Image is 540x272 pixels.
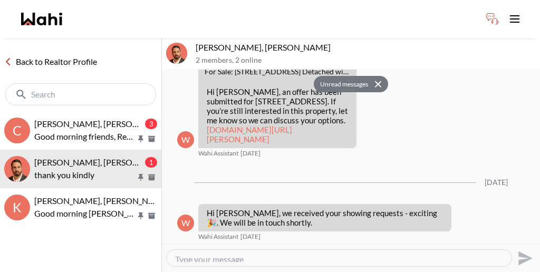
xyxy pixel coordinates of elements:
[146,211,157,220] button: Archive
[512,246,536,270] button: Send
[166,43,187,64] img: k
[177,215,194,231] div: W
[34,157,169,167] span: [PERSON_NAME], [PERSON_NAME]
[175,254,503,262] textarea: Type your message
[34,207,136,220] p: Good morning [PERSON_NAME] ! I have received your showing requests and am working to book and con...
[207,208,443,227] p: Hi [PERSON_NAME], we received your showing requests - exciting . We will be in touch shortly.
[314,76,371,93] button: Unread messages
[146,134,157,143] button: Archive
[34,169,136,181] p: thank you kindly
[136,211,146,220] button: Pin
[240,149,261,158] time: 2025-07-22T15:40:58.211Z
[145,157,157,168] div: 1
[177,131,194,148] div: W
[198,232,238,241] span: Wahi Assistant
[504,8,525,30] button: Toggle open navigation menu
[4,195,30,220] div: k
[485,178,508,187] div: [DATE]
[166,43,187,64] div: khalid Alvi, Behnam
[136,134,146,143] button: Pin
[34,119,238,129] span: [PERSON_NAME], [PERSON_NAME], [PERSON_NAME]
[207,218,217,227] span: 🎉
[207,125,292,144] a: [DOMAIN_NAME][URL][PERSON_NAME]
[196,56,536,65] p: 2 members , 2 online
[34,196,169,206] span: [PERSON_NAME], [PERSON_NAME]
[196,42,536,53] p: [PERSON_NAME], [PERSON_NAME]
[240,232,261,241] time: 2025-08-22T22:04:03.937Z
[207,87,348,144] p: Hi [PERSON_NAME], an offer has been submitted for [STREET_ADDRESS]. If you’re still interested in...
[34,130,136,143] p: Good morning friends, Reg: [STREET_ADDRESS] Can we send the detail listing with the floor plans t...
[146,173,157,182] button: Archive
[4,156,30,182] img: k
[198,149,238,158] span: Wahi Assistant
[4,118,30,143] div: C
[205,67,350,76] div: For Sale: [STREET_ADDRESS] Detached with $12.6K Cashback through Wahi Cashback. View 18 photos, l...
[145,119,157,129] div: 3
[136,173,146,182] button: Pin
[21,13,62,25] a: Wahi homepage
[31,89,132,100] input: Search
[4,156,30,182] div: khalid Alvi, Behnam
